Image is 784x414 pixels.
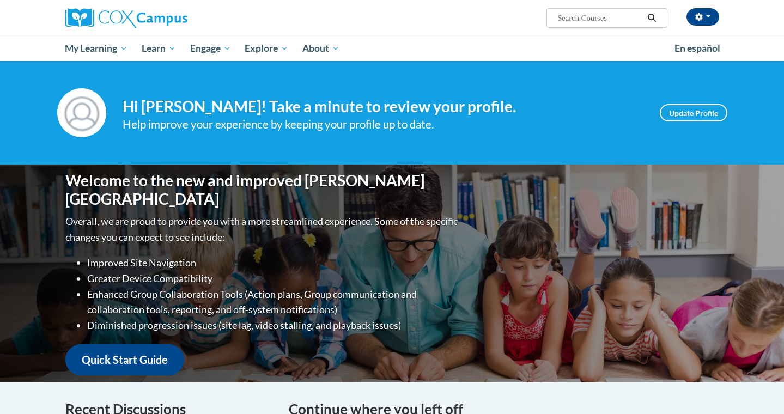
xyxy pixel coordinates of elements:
[65,214,460,245] p: Overall, we are proud to provide you with a more streamlined experience. Some of the specific cha...
[87,318,460,333] li: Diminished progression issues (site lag, video stalling, and playback issues)
[65,172,460,208] h1: Welcome to the new and improved [PERSON_NAME][GEOGRAPHIC_DATA]
[87,255,460,271] li: Improved Site Navigation
[65,8,187,28] img: Cox Campus
[643,11,660,25] button: Search
[123,98,643,116] h4: Hi [PERSON_NAME]! Take a minute to review your profile.
[245,42,288,55] span: Explore
[674,42,720,54] span: En español
[65,8,272,28] a: Cox Campus
[65,42,127,55] span: My Learning
[87,287,460,318] li: Enhanced Group Collaboration Tools (Action plans, Group communication and collaboration tools, re...
[556,11,643,25] input: Search Courses
[667,37,727,60] a: En español
[302,42,339,55] span: About
[65,344,184,375] a: Quick Start Guide
[190,42,231,55] span: Engage
[295,36,347,61] a: About
[58,36,135,61] a: My Learning
[142,42,176,55] span: Learn
[238,36,295,61] a: Explore
[49,36,736,61] div: Main menu
[183,36,238,61] a: Engage
[686,8,719,26] button: Account Settings
[123,115,643,133] div: Help improve your experience by keeping your profile up to date.
[57,88,106,137] img: Profile Image
[87,271,460,287] li: Greater Device Compatibility
[660,104,727,121] a: Update Profile
[135,36,183,61] a: Learn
